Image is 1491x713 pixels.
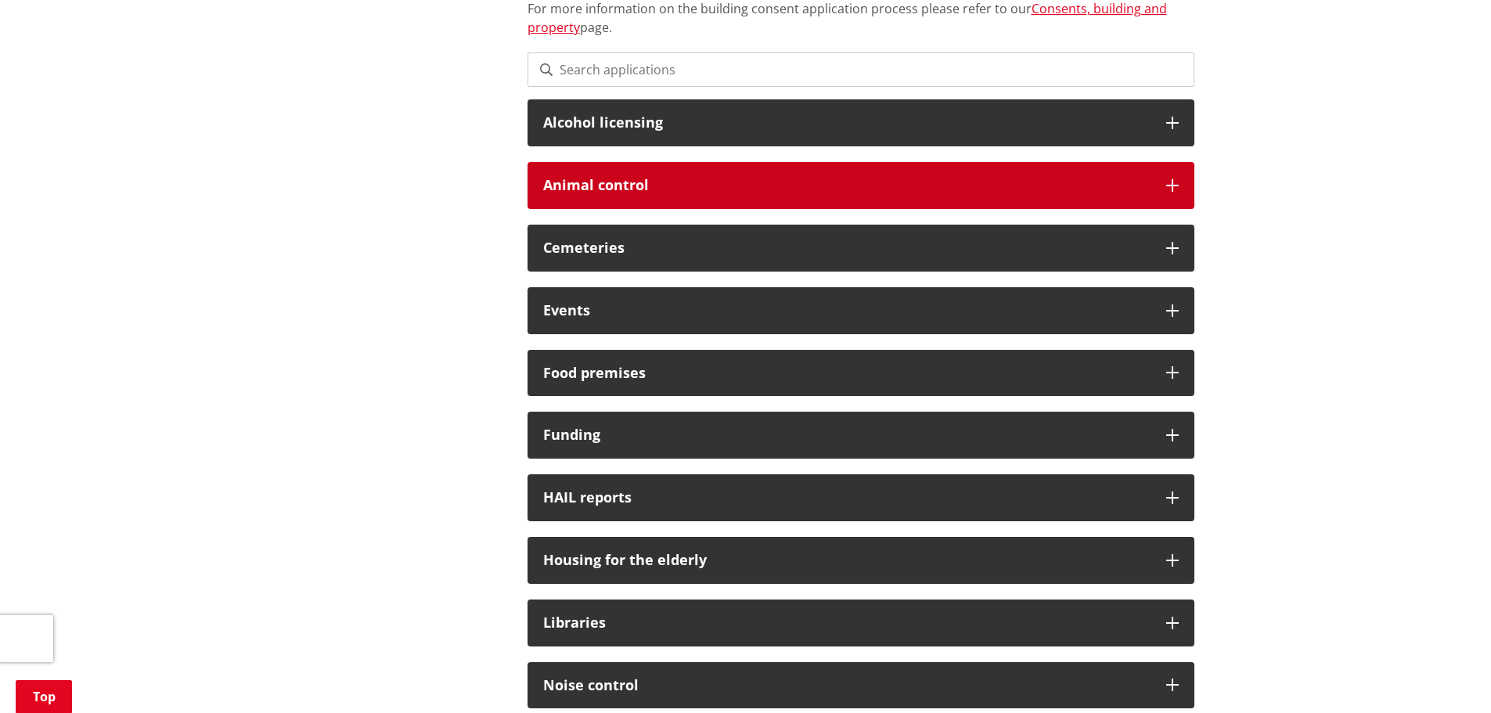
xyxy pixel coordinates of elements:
h3: Housing for the elderly [543,553,1151,568]
h3: Events [543,303,1151,319]
h3: Libraries [543,615,1151,631]
h3: Alcohol licensing [543,115,1151,131]
h3: Funding [543,427,1151,443]
h3: Noise control [543,678,1151,693]
h3: Animal control [543,178,1151,193]
input: Search applications [528,52,1194,87]
h3: HAIL reports [543,490,1151,506]
h3: Cemeteries [543,240,1151,256]
h3: Food premises [543,366,1151,381]
a: Top [16,680,72,713]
